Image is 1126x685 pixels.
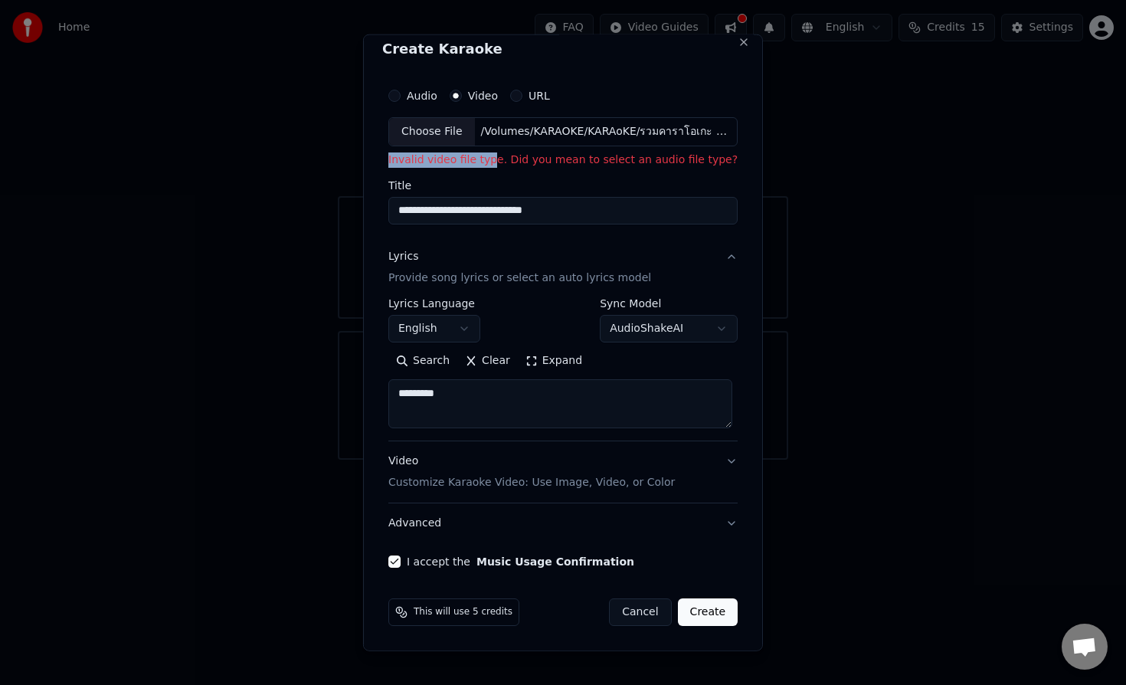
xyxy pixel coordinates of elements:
[388,180,738,191] label: Title
[388,503,738,543] button: Advanced
[388,152,738,168] p: Invalid video file type. Did you mean to select an audio file type?
[529,90,550,101] label: URL
[388,298,738,441] div: LyricsProvide song lyrics or select an auto lyrics model
[388,349,457,373] button: Search
[388,270,651,286] p: Provide song lyrics or select an auto lyrics model
[678,598,738,626] button: Create
[388,475,675,490] p: Customize Karaoke Video: Use Image, Video, or Color
[475,124,735,139] div: /Volumes/KARAOKE/KARAoKE/รวมคาราโอเกะ แบล็คเฮด & โมเดิร์นด๊อก & สไมล์ บัฟฟาโล & [PERSON_NAME] & [...
[609,598,671,626] button: Cancel
[457,349,518,373] button: Clear
[388,298,480,309] label: Lyrics Language
[388,237,738,298] button: LyricsProvide song lyrics or select an auto lyrics model
[407,556,634,567] label: I accept the
[382,42,744,56] h2: Create Karaoke
[407,90,437,101] label: Audio
[389,118,475,146] div: Choose File
[476,556,634,567] button: I accept the
[414,606,512,618] span: This will use 5 credits
[518,349,590,373] button: Expand
[388,454,675,490] div: Video
[388,249,418,264] div: Lyrics
[600,298,738,309] label: Sync Model
[468,90,498,101] label: Video
[388,441,738,503] button: VideoCustomize Karaoke Video: Use Image, Video, or Color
